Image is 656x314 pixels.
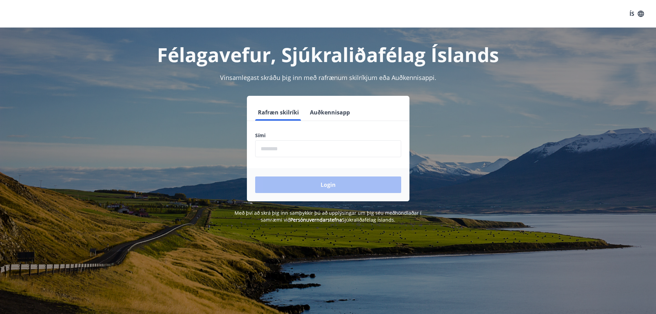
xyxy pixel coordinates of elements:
[255,104,302,121] button: Rafræn skilríki
[235,210,421,223] span: Með því að skrá þig inn samþykkir þú að upplýsingar um þig séu meðhöndlaðar í samræmi við Sjúkral...
[255,132,401,139] label: Sími
[88,41,568,68] h1: Félagavefur, Sjúkraliðafélag Íslands
[626,8,648,20] button: ÍS
[220,73,436,82] span: Vinsamlegast skráðu þig inn með rafrænum skilríkjum eða Auðkennisappi.
[307,104,353,121] button: Auðkennisapp
[290,216,342,223] a: Persónuverndarstefna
